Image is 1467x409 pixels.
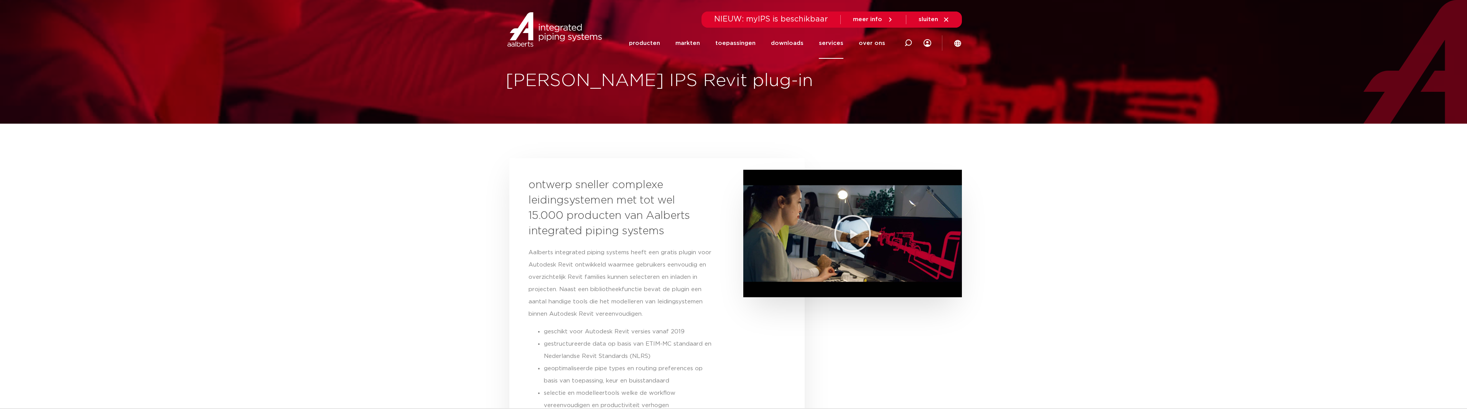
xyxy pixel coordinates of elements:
[529,177,697,239] h3: ontwerp sneller complexe leidingsystemen met tot wel 15.000 producten van Aalberts integrated pip...
[544,326,716,338] li: geschikt voor Autodesk Revit versies vanaf 2019
[529,247,716,320] p: Aalberts integrated piping systems heeft een gratis plugin voor Autodesk Revit ontwikkeld waarmee...
[714,15,828,23] span: NIEUW: myIPS is beschikbaar
[629,28,660,59] a: producten
[544,363,716,387] li: geoptimaliseerde pipe types en routing preferences op basis van toepassing, keur en buisstandaard
[629,28,885,59] nav: Menu
[859,28,885,59] a: over ons
[919,17,938,22] span: sluiten
[919,16,950,23] a: sluiten
[853,16,894,23] a: meer info
[853,17,882,22] span: meer info
[833,214,872,253] div: Video afspelen
[715,28,756,59] a: toepassingen
[544,338,716,363] li: gestructureerde data op basis van ETIM-MC standaard en Nederlandse Revit Standards (NLRS)
[771,28,803,59] a: downloads
[924,28,931,59] div: my IPS
[505,69,1464,93] h1: [PERSON_NAME] IPS Revit plug-in
[675,28,700,59] a: markten
[819,28,843,59] a: services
